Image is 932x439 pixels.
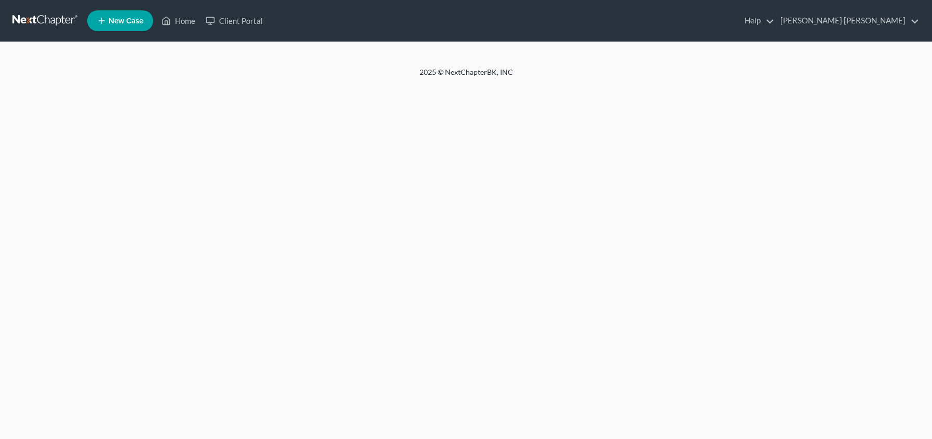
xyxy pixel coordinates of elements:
[739,11,774,30] a: Help
[156,11,200,30] a: Home
[775,11,919,30] a: [PERSON_NAME] [PERSON_NAME]
[87,10,153,31] new-legal-case-button: New Case
[200,11,268,30] a: Client Portal
[170,67,762,86] div: 2025 © NextChapterBK, INC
